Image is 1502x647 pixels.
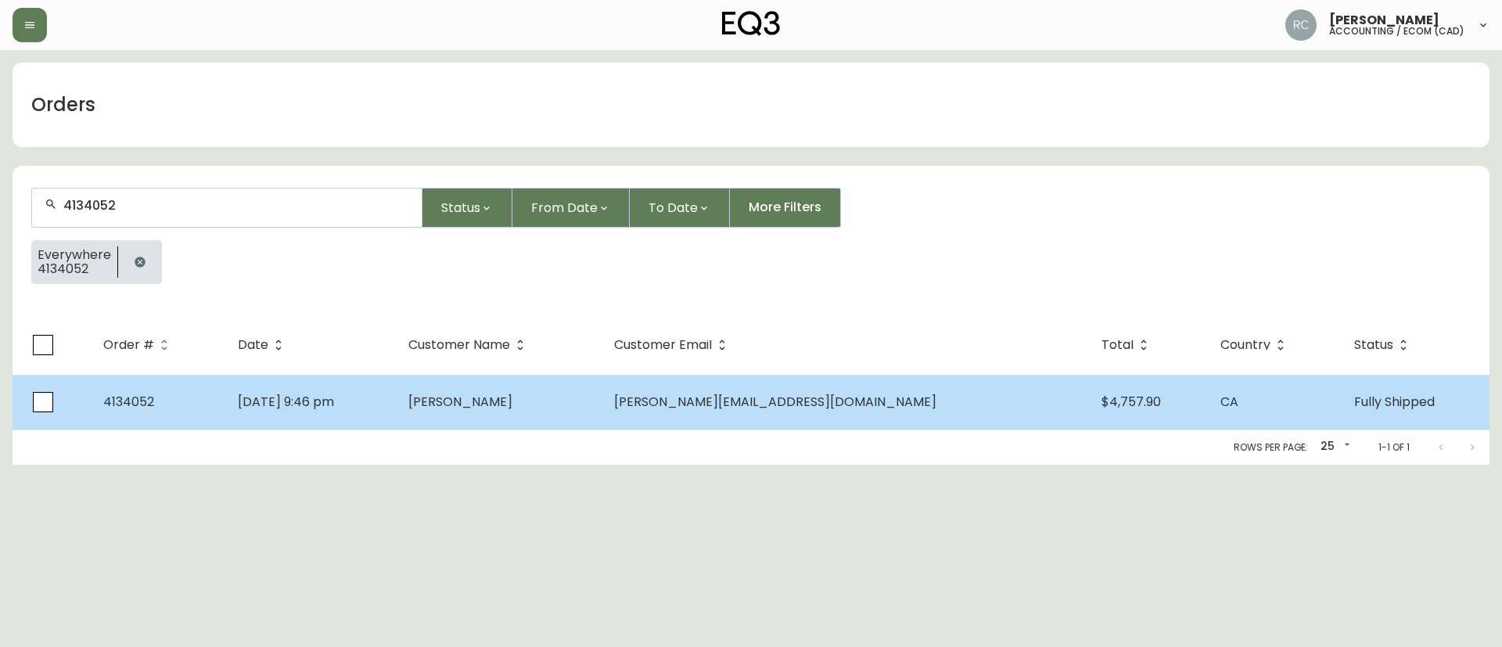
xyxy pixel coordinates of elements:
[31,92,95,118] h1: Orders
[408,338,530,352] span: Customer Name
[238,393,334,411] span: [DATE] 9:46 pm
[1354,393,1435,411] span: Fully Shipped
[103,340,154,350] span: Order #
[614,340,712,350] span: Customer Email
[238,338,289,352] span: Date
[512,188,630,228] button: From Date
[722,11,780,36] img: logo
[422,188,512,228] button: Status
[1220,338,1291,352] span: Country
[1220,340,1270,350] span: Country
[1378,440,1410,455] p: 1-1 of 1
[1220,393,1238,411] span: CA
[1354,340,1393,350] span: Status
[441,198,480,217] span: Status
[749,199,821,216] span: More Filters
[38,262,111,276] span: 4134052
[1234,440,1308,455] p: Rows per page:
[531,198,598,217] span: From Date
[38,248,111,262] span: Everywhere
[1285,9,1317,41] img: f4ba4e02bd060be8f1386e3ca455bd0e
[649,198,698,217] span: To Date
[1329,27,1464,36] h5: accounting / ecom (cad)
[1329,14,1439,27] span: [PERSON_NAME]
[408,393,512,411] span: [PERSON_NAME]
[103,393,154,411] span: 4134052
[614,393,936,411] span: [PERSON_NAME][EMAIL_ADDRESS][DOMAIN_NAME]
[1101,340,1134,350] span: Total
[1101,338,1154,352] span: Total
[1314,434,1353,460] div: 25
[103,338,174,352] span: Order #
[238,340,268,350] span: Date
[408,340,510,350] span: Customer Name
[63,198,409,213] input: Search
[630,188,730,228] button: To Date
[614,338,732,352] span: Customer Email
[730,188,841,228] button: More Filters
[1101,393,1161,411] span: $4,757.90
[1354,338,1414,352] span: Status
